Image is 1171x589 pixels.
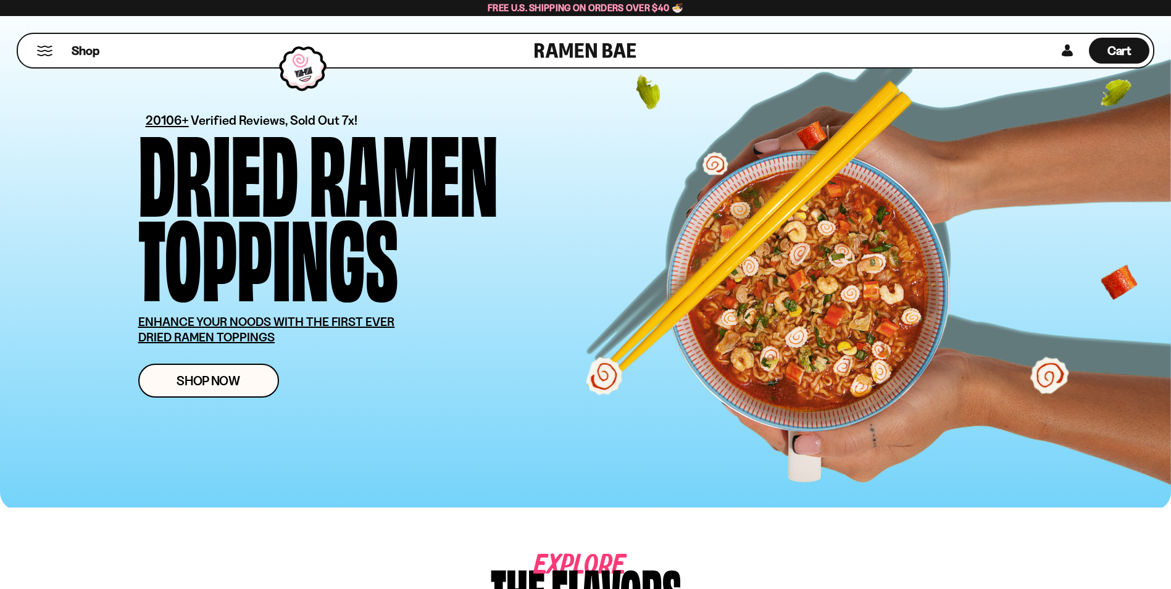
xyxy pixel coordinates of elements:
span: Shop [72,43,99,59]
span: Explore [534,560,588,572]
span: Shop Now [177,374,240,387]
button: Mobile Menu Trigger [36,46,53,56]
a: Shop Now [138,364,279,398]
div: Ramen [309,127,498,211]
a: Cart [1089,34,1149,67]
u: ENHANCE YOUR NOODS WITH THE FIRST EVER DRIED RAMEN TOPPINGS [138,314,395,345]
div: Toppings [138,211,398,296]
div: Dried [138,127,298,211]
a: Shop [72,38,99,64]
span: Cart [1107,43,1131,58]
span: Free U.S. Shipping on Orders over $40 🍜 [488,2,683,14]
